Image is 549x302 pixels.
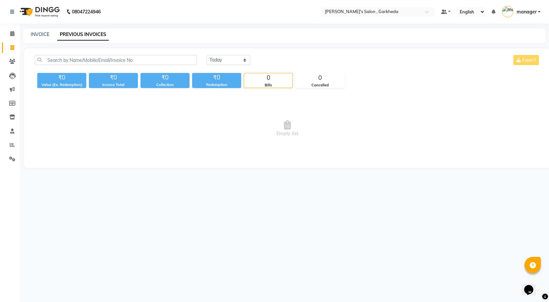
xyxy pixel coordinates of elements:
[522,276,542,295] iframe: chat widget
[72,3,101,21] b: 08047224946
[141,82,190,88] div: Collection
[35,96,540,161] span: Empty list
[89,73,138,82] div: ₹0
[35,55,197,65] input: Search by Name/Mobile/Email/Invoice No
[296,82,344,88] div: Cancelled
[57,29,109,41] a: PREVIOUS INVOICES
[244,73,292,82] div: 0
[37,73,86,82] div: ₹0
[192,73,241,82] div: ₹0
[517,9,537,15] span: manager
[192,82,241,88] div: Redemption
[17,3,61,21] img: logo
[141,73,190,82] div: ₹0
[89,82,138,88] div: Invoice Total
[31,31,49,37] a: INVOICE
[244,82,292,88] div: Bills
[502,6,513,17] img: manager
[296,73,344,82] div: 0
[37,82,86,88] div: Value (Ex. Redemption)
